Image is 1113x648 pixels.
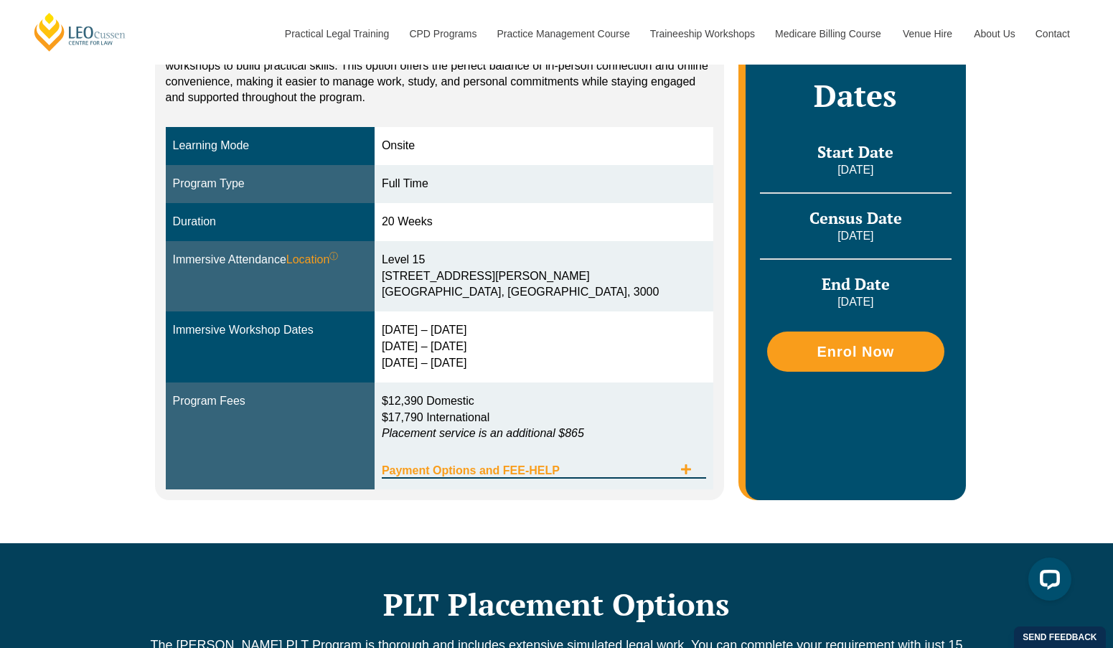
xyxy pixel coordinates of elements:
[892,3,963,65] a: Venue Hire
[1017,552,1077,612] iframe: LiveChat chat widget
[166,27,714,105] p: Onsite learning combines the structure of face-to-face classes with the flexibility of online stu...
[148,586,966,622] h2: PLT Placement Options
[173,138,367,154] div: Learning Mode
[817,141,893,162] span: Start Date
[809,207,902,228] span: Census Date
[1025,3,1081,65] a: Contact
[173,393,367,410] div: Program Fees
[382,176,706,192] div: Full Time
[764,3,892,65] a: Medicare Billing Course
[760,162,951,178] p: [DATE]
[173,176,367,192] div: Program Type
[329,251,338,261] sup: ⓘ
[963,3,1025,65] a: About Us
[398,3,486,65] a: CPD Programs
[487,3,639,65] a: Practice Management Course
[382,465,673,476] span: Payment Options and FEE-HELP
[767,332,944,372] a: Enrol Now
[382,322,706,372] div: [DATE] – [DATE] [DATE] – [DATE] [DATE] – [DATE]
[382,138,706,154] div: Onsite
[286,252,339,268] span: Location
[173,322,367,339] div: Immersive Workshop Dates
[382,252,706,301] div: Level 15 [STREET_ADDRESS][PERSON_NAME] [GEOGRAPHIC_DATA], [GEOGRAPHIC_DATA], 3000
[760,228,951,244] p: [DATE]
[382,395,474,407] span: $12,390 Domestic
[382,427,584,439] em: Placement service is an additional $865
[32,11,128,52] a: [PERSON_NAME] Centre for Law
[382,214,706,230] div: 20 Weeks
[760,294,951,310] p: [DATE]
[382,411,489,423] span: $17,790 International
[173,252,367,268] div: Immersive Attendance
[760,78,951,113] h2: Dates
[822,273,890,294] span: End Date
[173,214,367,230] div: Duration
[817,344,894,359] span: Enrol Now
[639,3,764,65] a: Traineeship Workshops
[274,3,399,65] a: Practical Legal Training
